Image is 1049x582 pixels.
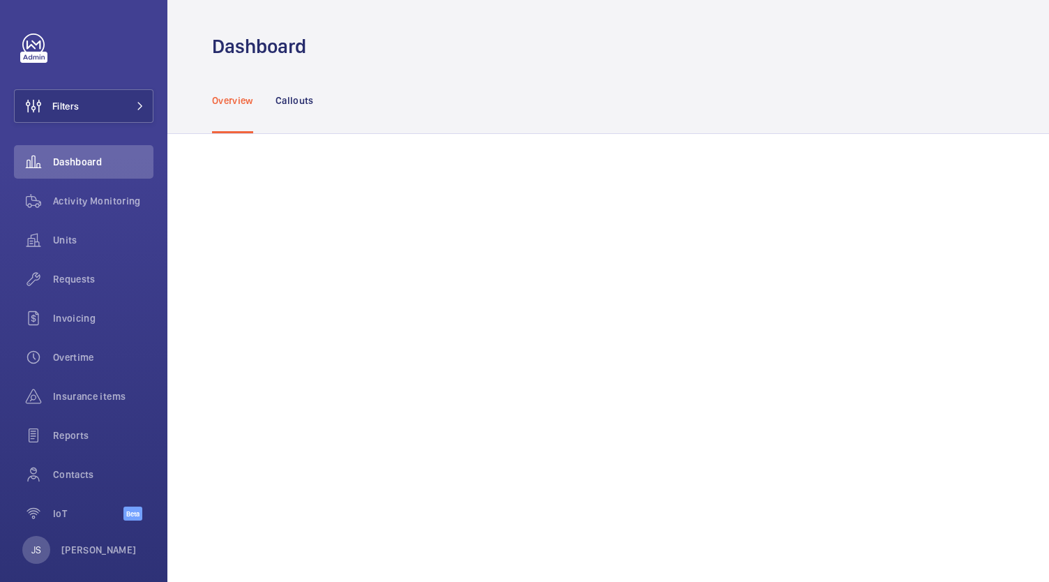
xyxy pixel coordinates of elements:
[212,33,315,59] h1: Dashboard
[53,468,153,482] span: Contacts
[53,155,153,169] span: Dashboard
[53,194,153,208] span: Activity Monitoring
[14,89,153,123] button: Filters
[53,428,153,442] span: Reports
[53,272,153,286] span: Requests
[123,507,142,521] span: Beta
[61,543,137,557] p: [PERSON_NAME]
[53,507,123,521] span: IoT
[31,543,41,557] p: JS
[53,350,153,364] span: Overtime
[52,99,79,113] span: Filters
[276,94,314,107] p: Callouts
[212,94,253,107] p: Overview
[53,389,153,403] span: Insurance items
[53,233,153,247] span: Units
[53,311,153,325] span: Invoicing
